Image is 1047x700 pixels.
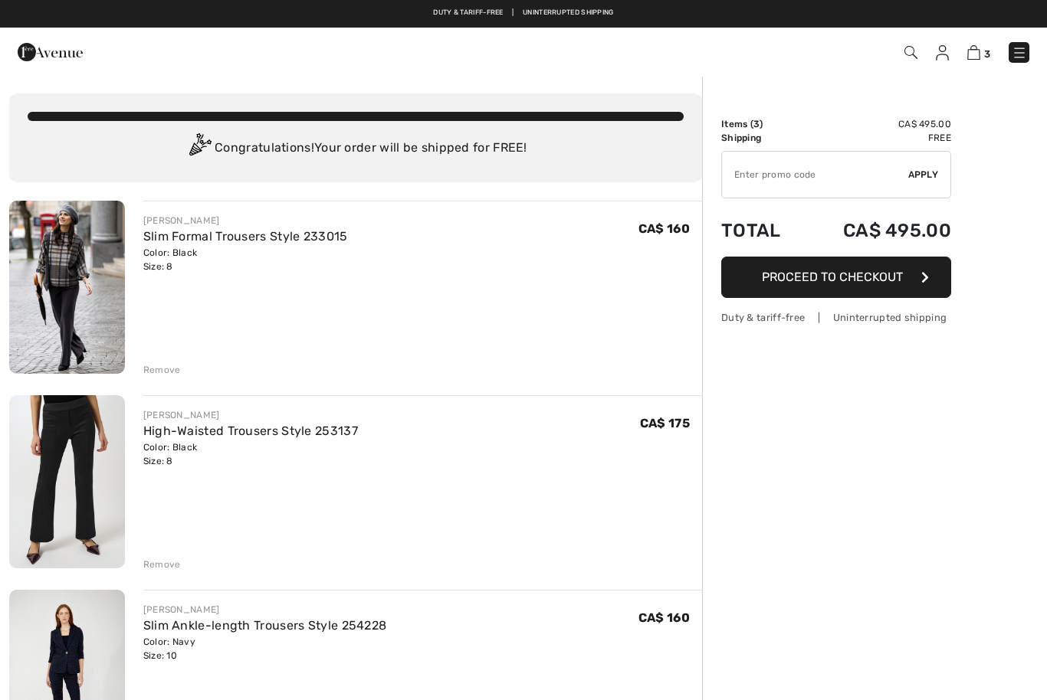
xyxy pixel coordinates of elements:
td: Free [802,131,951,145]
input: Promo code [722,152,908,198]
div: Duty & tariff-free | Uninterrupted shipping [721,310,951,325]
a: Slim Ankle-length Trousers Style 254228 [143,618,387,633]
button: Proceed to Checkout [721,257,951,298]
img: Search [904,46,917,59]
img: Shopping Bag [967,45,980,60]
img: Menu [1012,45,1027,61]
div: [PERSON_NAME] [143,214,348,227]
img: Slim Formal Trousers Style 233015 [9,201,125,374]
td: Items ( ) [721,117,802,131]
img: Congratulation2.svg [184,133,215,164]
img: 1ère Avenue [18,37,83,67]
div: Remove [143,558,181,571]
div: [PERSON_NAME] [143,603,387,617]
div: Remove [143,363,181,377]
span: Proceed to Checkout [762,270,903,284]
td: CA$ 495.00 [802,204,951,257]
td: CA$ 495.00 [802,117,951,131]
img: High-Waisted Trousers Style 253137 [9,395,125,568]
td: Shipping [721,131,802,145]
a: High-Waisted Trousers Style 253137 [143,424,358,438]
span: CA$ 160 [638,610,690,625]
div: [PERSON_NAME] [143,408,358,422]
div: Congratulations! Your order will be shipped for FREE! [28,133,684,164]
a: Slim Formal Trousers Style 233015 [143,229,348,244]
div: Color: Black Size: 8 [143,440,358,468]
div: Color: Navy Size: 10 [143,635,387,662]
span: CA$ 175 [640,416,690,430]
span: 3 [984,48,990,60]
span: Apply [908,168,939,182]
div: Color: Black Size: 8 [143,246,348,273]
span: 3 [753,119,760,129]
span: CA$ 160 [638,221,690,236]
img: My Info [936,45,949,61]
a: 3 [967,43,990,61]
a: 1ère Avenue [18,44,83,58]
td: Total [721,204,802,257]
